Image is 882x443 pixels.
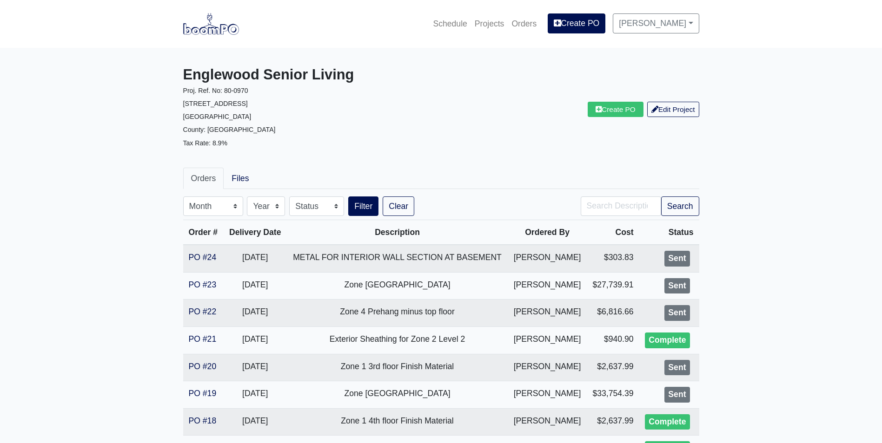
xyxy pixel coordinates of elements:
td: $2,637.99 [587,408,639,436]
a: PO #18 [189,416,217,425]
a: Projects [471,13,508,34]
td: [DATE] [224,326,287,354]
td: [PERSON_NAME] [508,381,587,409]
div: Sent [664,360,690,376]
button: Search [661,196,699,216]
a: Orders [183,168,224,189]
td: $303.83 [587,245,639,272]
div: Sent [664,278,690,294]
input: Search [581,196,661,216]
td: $33,754.39 [587,381,639,409]
td: [PERSON_NAME] [508,408,587,436]
a: Create PO [548,13,605,33]
th: Delivery Date [224,220,287,245]
td: Zone [GEOGRAPHIC_DATA] [287,272,508,300]
img: boomPO [183,13,239,34]
a: PO #24 [189,253,217,262]
th: Status [639,220,699,245]
small: Tax Rate: 8.9% [183,139,227,147]
td: Zone 1 3rd floor Finish Material [287,354,508,381]
h3: Englewood Senior Living [183,66,434,84]
td: $6,816.66 [587,300,639,327]
div: Sent [664,251,690,267]
td: METAL FOR INTERIOR WALL SECTION AT BASEMENT [287,245,508,272]
td: [PERSON_NAME] [508,326,587,354]
td: Exterior Sheathing for Zone 2 Level 2 [287,326,508,354]
th: Order # [183,220,224,245]
a: PO #22 [189,307,217,316]
a: Orders [508,13,540,34]
td: [PERSON_NAME] [508,272,587,300]
td: [PERSON_NAME] [508,245,587,272]
a: PO #20 [189,362,217,371]
a: PO #19 [189,389,217,398]
small: [GEOGRAPHIC_DATA] [183,113,252,120]
a: PO #21 [189,334,217,344]
small: [STREET_ADDRESS] [183,100,248,107]
td: [DATE] [224,245,287,272]
a: Files [224,168,257,189]
a: Create PO [588,102,643,117]
td: Zone [GEOGRAPHIC_DATA] [287,381,508,409]
a: PO #23 [189,280,217,289]
a: Edit Project [647,102,699,117]
td: [DATE] [224,408,287,436]
small: County: [GEOGRAPHIC_DATA] [183,126,276,133]
td: Zone 4 Prehang minus top floor [287,300,508,327]
td: [DATE] [224,381,287,409]
td: [PERSON_NAME] [508,354,587,381]
small: Proj. Ref. No: 80-0970 [183,87,248,94]
td: $27,739.91 [587,272,639,300]
div: Sent [664,387,690,403]
th: Cost [587,220,639,245]
a: [PERSON_NAME] [613,13,699,33]
th: Description [287,220,508,245]
td: [DATE] [224,272,287,300]
td: [DATE] [224,300,287,327]
td: $940.90 [587,326,639,354]
button: Filter [348,196,378,216]
div: Complete [645,414,690,430]
div: Sent [664,305,690,321]
td: $2,637.99 [587,354,639,381]
a: Schedule [429,13,471,34]
th: Ordered By [508,220,587,245]
td: Zone 1 4th floor Finish Material [287,408,508,436]
div: Complete [645,332,690,348]
a: Clear [383,196,414,216]
td: [DATE] [224,354,287,381]
td: [PERSON_NAME] [508,300,587,327]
